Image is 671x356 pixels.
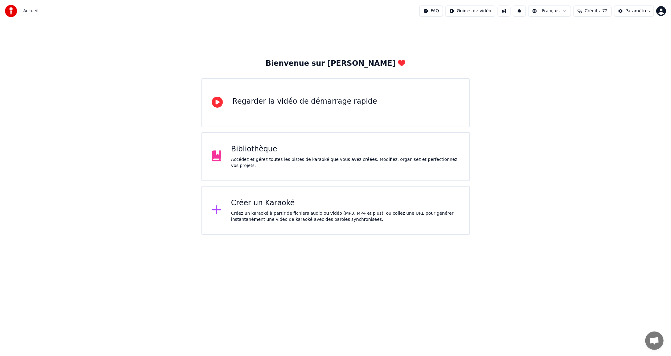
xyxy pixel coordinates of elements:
span: Accueil [23,8,39,14]
span: 72 [602,8,608,14]
div: Créer un Karaoké [231,198,459,208]
button: Guides de vidéo [445,6,495,17]
button: FAQ [419,6,443,17]
button: Crédits72 [573,6,612,17]
div: Accédez et gérez toutes les pistes de karaoké que vous avez créées. Modifiez, organisez et perfec... [231,157,459,169]
a: Ouvrir le chat [645,332,664,350]
div: Bibliothèque [231,144,459,154]
button: Paramètres [614,6,654,17]
nav: breadcrumb [23,8,39,14]
div: Regarder la vidéo de démarrage rapide [233,97,377,106]
div: Bienvenue sur [PERSON_NAME] [266,59,405,69]
img: youka [5,5,17,17]
div: Créez un karaoké à partir de fichiers audio ou vidéo (MP3, MP4 et plus), ou collez une URL pour g... [231,210,459,223]
div: Paramètres [625,8,650,14]
span: Crédits [585,8,600,14]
